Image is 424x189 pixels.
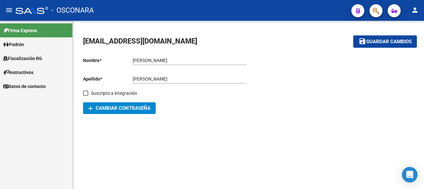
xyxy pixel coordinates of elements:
p: Apellido [83,75,133,82]
span: [EMAIL_ADDRESS][DOMAIN_NAME] [83,37,197,45]
span: Firma Express [3,27,37,34]
span: Datos de contacto [3,83,46,90]
span: Padrón [3,41,24,48]
mat-icon: menu [5,6,13,14]
mat-icon: save [358,37,366,45]
span: Fiscalización RG [3,55,42,62]
button: Cambiar Contraseña [83,102,156,114]
span: Guardar cambios [366,39,412,45]
mat-icon: add [87,105,94,112]
span: Suscripto a integración [91,89,137,97]
span: - OSCONARA [51,3,94,18]
span: Instructivos [3,69,33,76]
mat-icon: person [411,6,419,14]
button: Guardar cambios [353,35,417,47]
span: Cambiar Contraseña [88,105,151,111]
div: Open Intercom Messenger [402,167,418,183]
p: Nombre [83,57,133,64]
